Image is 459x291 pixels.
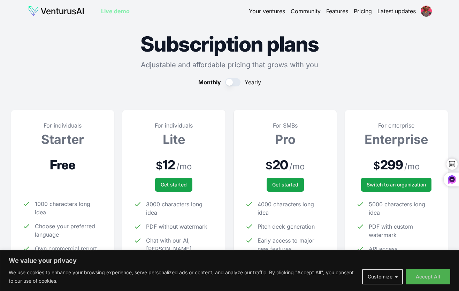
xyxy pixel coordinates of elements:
[35,200,103,216] span: 1000 characters long idea
[362,269,403,284] button: Customize
[9,256,450,265] p: We value your privacy
[369,200,437,217] span: 5000 characters long idea
[9,268,357,285] p: We use cookies to enhance your browsing experience, serve personalized ads or content, and analyz...
[356,132,437,146] h3: Enterprise
[266,159,273,172] span: $
[245,78,261,86] span: Yearly
[361,178,431,192] a: Switch to an organization
[198,78,221,86] span: Monthly
[35,222,103,239] span: Choose your preferred language
[11,33,448,54] h1: Subscription plans
[377,7,416,15] a: Latest updates
[146,236,214,253] span: Chat with our AI, [PERSON_NAME]
[50,158,75,172] span: Free
[369,222,437,239] span: PDF with custom watermark
[291,7,321,15] a: Community
[22,121,103,130] p: For individuals
[176,161,192,172] span: / mo
[35,244,103,261] span: Own commercial report rights
[356,121,437,130] p: For enterprise
[22,132,103,146] h3: Starter
[146,200,214,217] span: 3000 characters long idea
[373,159,380,172] span: $
[258,236,326,253] span: Early access to major new features
[258,222,315,231] span: Pitch deck generation
[267,178,304,192] button: Get started
[273,158,288,172] span: 20
[161,181,187,188] span: Get started
[406,269,450,284] button: Accept All
[245,132,326,146] h3: Pro
[146,222,207,231] span: PDF without watermark
[101,7,130,15] a: Live demo
[258,200,326,217] span: 4000 characters long idea
[326,7,348,15] a: Features
[354,7,372,15] a: Pricing
[249,7,285,15] a: Your ventures
[369,245,397,253] span: API access
[245,121,326,130] p: For SMBs
[289,161,305,172] span: / mo
[163,158,175,172] span: 12
[272,181,298,188] span: Get started
[404,161,420,172] span: / mo
[28,6,84,17] img: logo
[11,60,448,70] p: Adjustable and affordable pricing that grows with you
[421,6,432,17] img: ACg8ocKHARXDHMCDgEMClwjzI1cXlIoV1tJZkCAfn6AOQarYCzYxi5hs=s96-c
[155,178,192,192] button: Get started
[133,121,214,130] p: For individuals
[133,132,214,146] h3: Lite
[156,159,163,172] span: $
[380,158,403,172] span: 299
